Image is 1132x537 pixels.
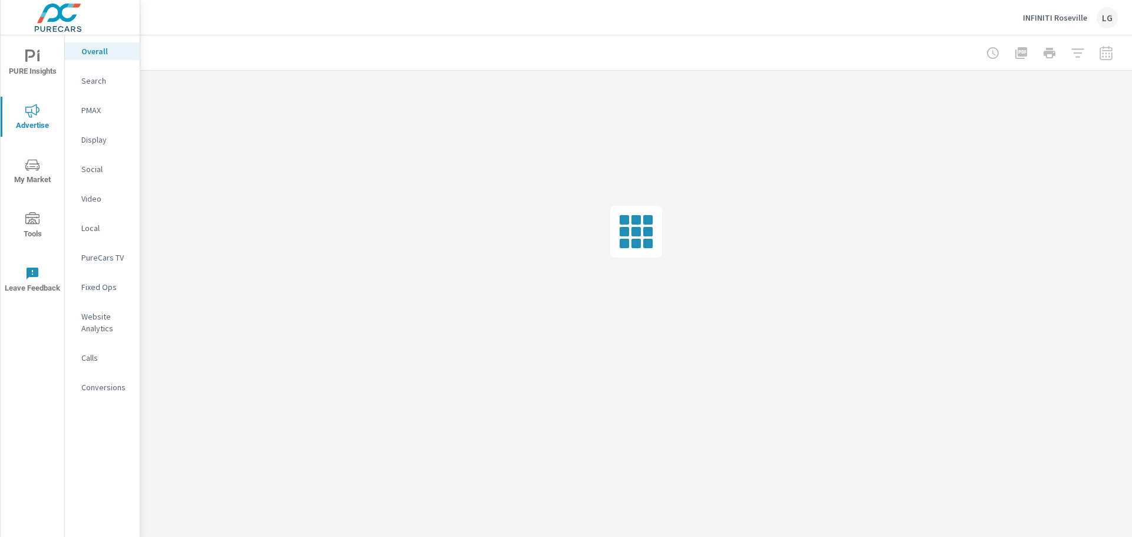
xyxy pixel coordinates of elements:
[81,75,130,87] p: Search
[81,163,130,175] p: Social
[65,42,140,60] div: Overall
[81,193,130,205] p: Video
[65,190,140,207] div: Video
[65,378,140,396] div: Conversions
[4,50,61,78] span: PURE Insights
[81,45,130,57] p: Overall
[65,160,140,178] div: Social
[4,104,61,133] span: Advertise
[65,219,140,237] div: Local
[65,131,140,149] div: Display
[1,35,64,307] div: nav menu
[81,134,130,146] p: Display
[81,252,130,263] p: PureCars TV
[81,381,130,393] p: Conversions
[1097,7,1118,28] div: LG
[65,308,140,337] div: Website Analytics
[65,278,140,296] div: Fixed Ops
[65,101,140,119] div: PMAX
[4,266,61,295] span: Leave Feedback
[65,72,140,90] div: Search
[4,158,61,187] span: My Market
[65,349,140,367] div: Calls
[81,281,130,293] p: Fixed Ops
[81,222,130,234] p: Local
[81,352,130,364] p: Calls
[81,104,130,116] p: PMAX
[65,249,140,266] div: PureCars TV
[1023,12,1087,23] p: INFINITI Roseville
[81,311,130,334] p: Website Analytics
[4,212,61,241] span: Tools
